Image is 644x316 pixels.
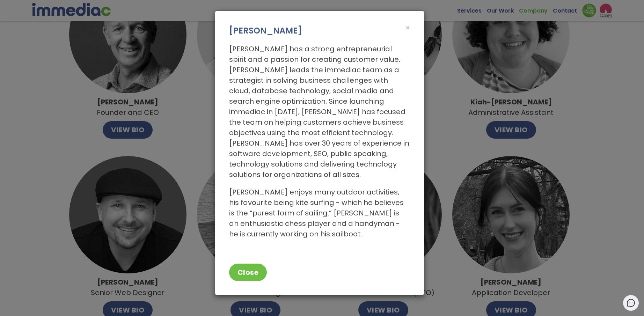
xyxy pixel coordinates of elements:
button: Close [405,24,410,31]
span: × [405,23,410,33]
p: [PERSON_NAME] has a strong entrepreneurial spirit and a passion for creating customer value. [PER... [229,44,410,180]
h3: [PERSON_NAME] [229,25,410,37]
button: Close [229,264,267,281]
p: [PERSON_NAME] enjoys many outdoor activities, his favourite being kite surfing - which he believe... [229,187,410,239]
